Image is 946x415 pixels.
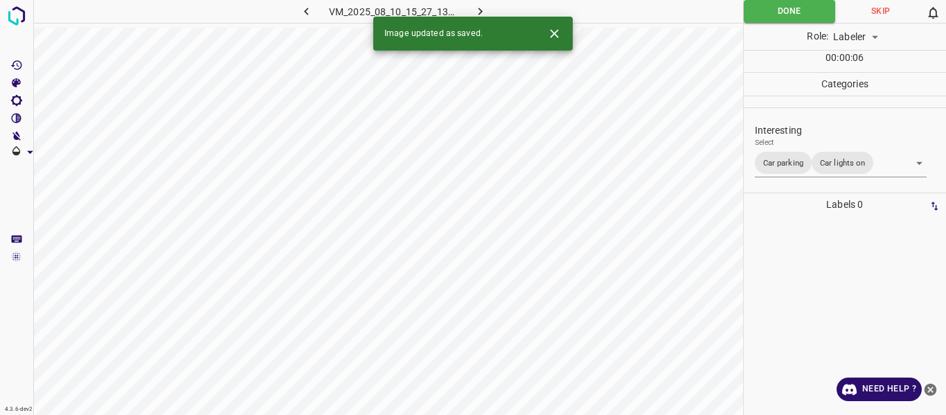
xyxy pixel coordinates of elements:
p: 00 [825,51,837,65]
button: close-help [922,378,939,401]
p: Labels 0 [748,193,943,216]
p: 00 [839,51,850,65]
span: Car lights on [812,156,873,170]
h6: VM_2025_08_10_15_27_13_910_03.gif [329,3,458,23]
div: Car parkingCar lights on [755,149,927,177]
p: 06 [853,51,864,65]
a: Need Help ? [837,378,922,401]
div: : : [825,51,864,72]
div: 4.3.6-dev2 [1,404,36,415]
img: logo [4,3,29,28]
span: Car parking [755,156,812,170]
button: Close [542,21,567,46]
span: Image updated as saved. [384,28,483,40]
div: Labeler [833,27,882,47]
label: Select [755,136,774,147]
